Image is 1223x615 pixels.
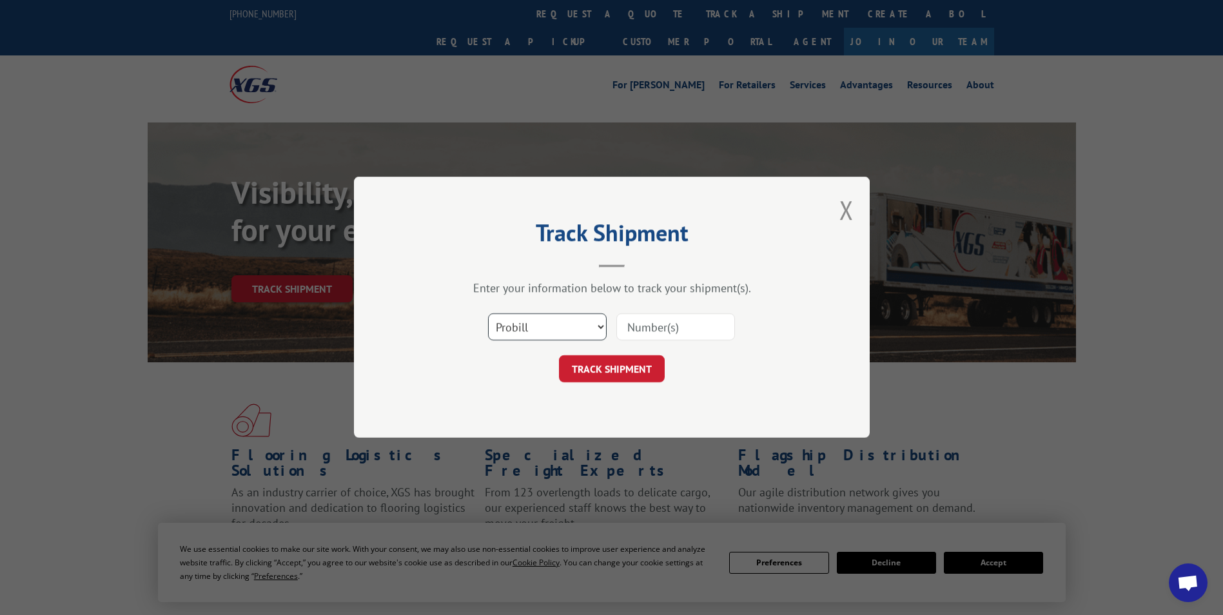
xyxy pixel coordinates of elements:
a: Open chat [1169,563,1208,602]
h2: Track Shipment [418,224,805,248]
input: Number(s) [616,314,735,341]
div: Enter your information below to track your shipment(s). [418,281,805,296]
button: TRACK SHIPMENT [559,356,665,383]
button: Close modal [839,193,854,227]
